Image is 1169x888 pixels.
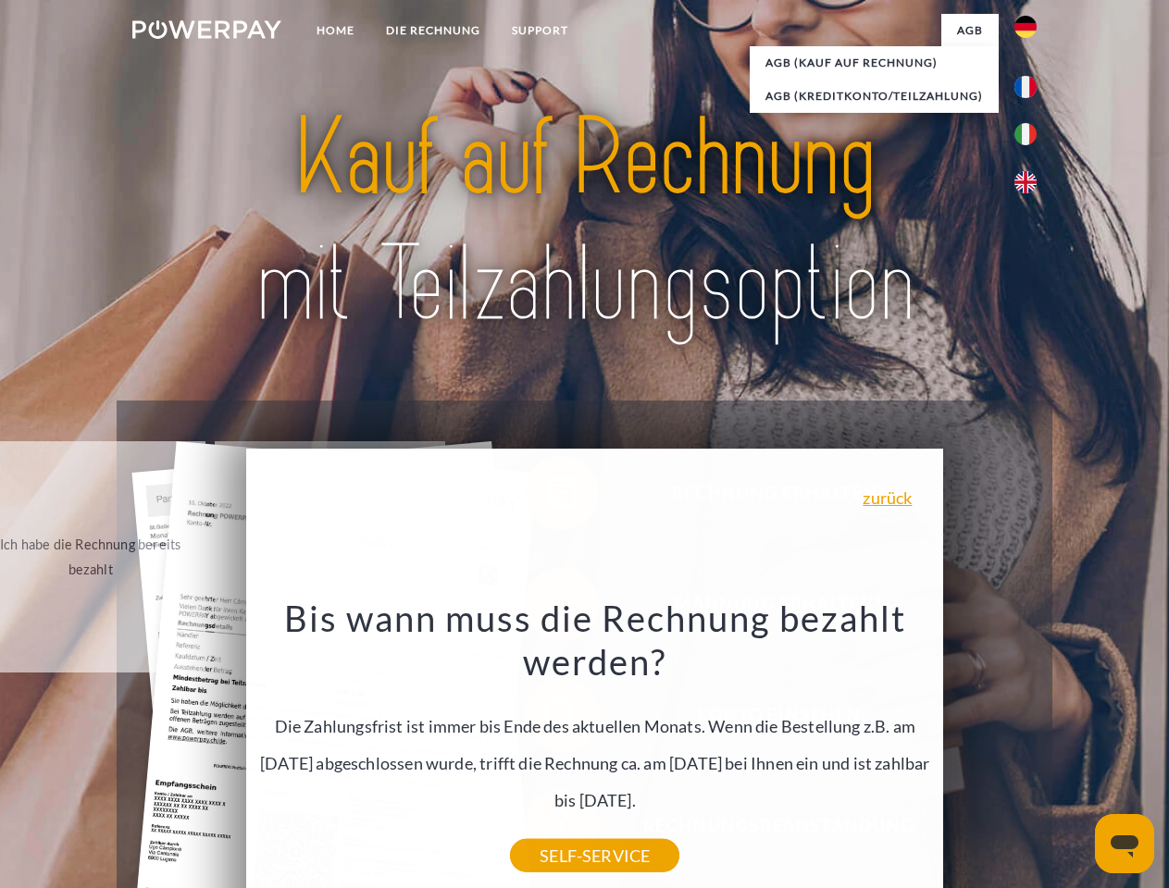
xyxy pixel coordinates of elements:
[132,20,281,39] img: logo-powerpay-white.svg
[257,596,933,684] h3: Bis wann muss die Rechnung bezahlt werden?
[177,89,992,354] img: title-powerpay_de.svg
[496,14,584,47] a: SUPPORT
[257,596,933,856] div: Die Zahlungsfrist ist immer bis Ende des aktuellen Monats. Wenn die Bestellung z.B. am [DATE] abg...
[863,489,912,506] a: zurück
[370,14,496,47] a: DIE RECHNUNG
[750,80,999,113] a: AGB (Kreditkonto/Teilzahlung)
[750,46,999,80] a: AGB (Kauf auf Rechnung)
[1014,171,1037,193] img: en
[1095,814,1154,873] iframe: Schaltfläche zum Öffnen des Messaging-Fensters
[1014,123,1037,145] img: it
[941,14,999,47] a: agb
[510,839,679,872] a: SELF-SERVICE
[301,14,370,47] a: Home
[1014,16,1037,38] img: de
[1014,76,1037,98] img: fr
